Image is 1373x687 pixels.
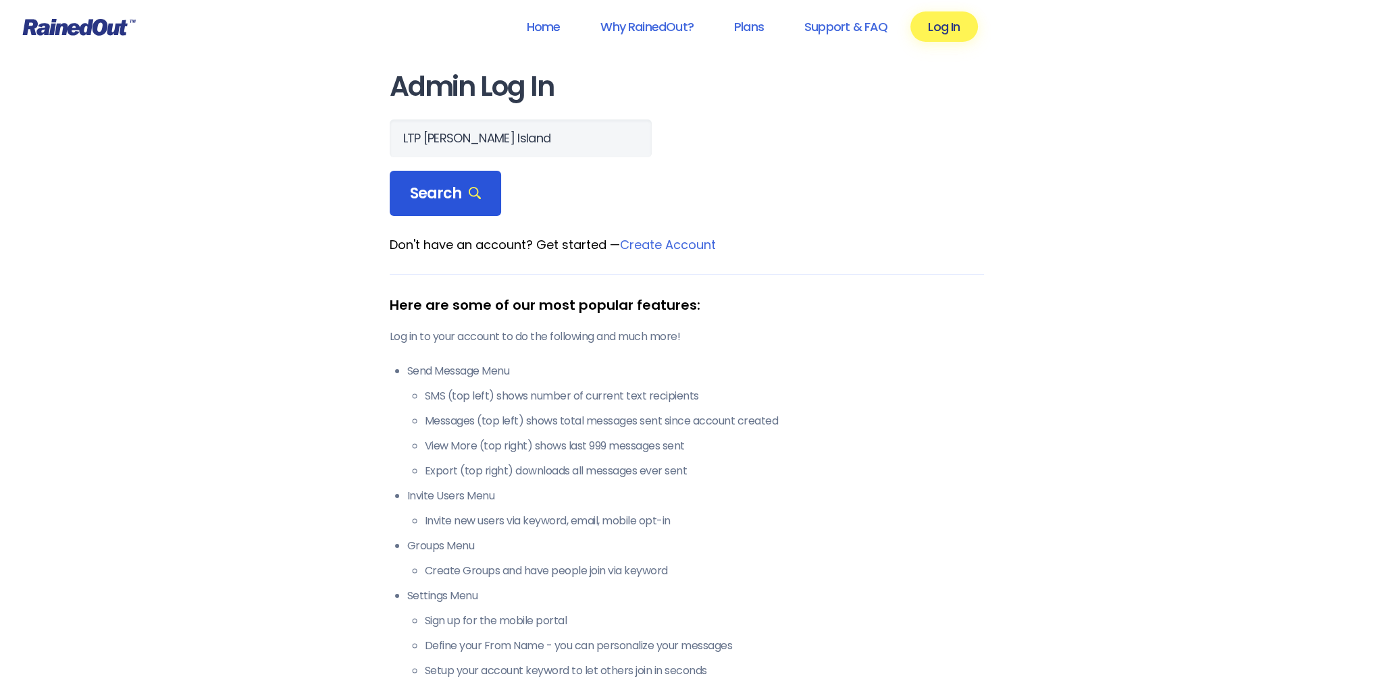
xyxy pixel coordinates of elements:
[410,184,482,203] span: Search
[717,11,781,42] a: Plans
[425,663,984,679] li: Setup your account keyword to let others join in seconds
[390,329,984,345] p: Log in to your account to do the following and much more!
[425,388,984,404] li: SMS (top left) shows number of current text recipients
[910,11,977,42] a: Log In
[390,171,502,217] div: Search
[425,638,984,654] li: Define your From Name - you can personalize your messages
[425,613,984,629] li: Sign up for the mobile portal
[620,236,716,253] a: Create Account
[390,119,652,157] input: Search Orgs…
[407,538,984,579] li: Groups Menu
[583,11,711,42] a: Why RainedOut?
[425,413,984,429] li: Messages (top left) shows total messages sent since account created
[425,463,984,479] li: Export (top right) downloads all messages ever sent
[390,295,984,315] div: Here are some of our most popular features:
[425,438,984,454] li: View More (top right) shows last 999 messages sent
[407,488,984,529] li: Invite Users Menu
[425,513,984,529] li: Invite new users via keyword, email, mobile opt-in
[425,563,984,579] li: Create Groups and have people join via keyword
[407,363,984,479] li: Send Message Menu
[787,11,905,42] a: Support & FAQ
[390,72,984,102] h1: Admin Log In
[407,588,984,679] li: Settings Menu
[509,11,577,42] a: Home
